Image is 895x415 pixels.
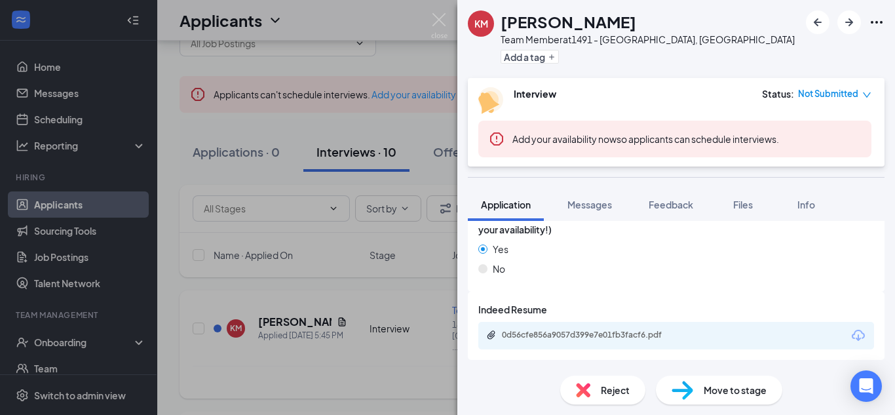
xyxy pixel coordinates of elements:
svg: ArrowRight [841,14,857,30]
svg: Paperclip [486,330,497,340]
span: Feedback [649,199,693,210]
b: Interview [514,88,556,100]
svg: ArrowLeftNew [810,14,826,30]
span: Are you usually able to work on weekends? (No wrong answers, we just need a full picture of your ... [478,208,874,237]
span: Reject [601,383,630,397]
a: Paperclip0d56cfe856a9057d399e7e01fb3facf6.pdf [486,330,698,342]
span: so applicants can schedule interviews. [512,133,779,145]
div: Open Intercom Messenger [850,370,882,402]
h1: [PERSON_NAME] [501,10,636,33]
div: KM [474,17,488,30]
span: Messages [567,199,612,210]
span: Move to stage [704,383,767,397]
div: Team Member at 1491 - [GEOGRAPHIC_DATA], [GEOGRAPHIC_DATA] [501,33,795,46]
svg: Ellipses [869,14,885,30]
span: Not Submitted [798,87,858,100]
span: down [862,90,871,100]
span: Info [797,199,815,210]
svg: Download [850,328,866,344]
span: Yes [493,242,508,256]
button: Add your availability now [512,132,617,146]
svg: Error [489,131,505,147]
button: PlusAdd a tag [501,50,559,64]
div: 0d56cfe856a9057d399e7e01fb3facf6.pdf [502,330,685,340]
span: Application [481,199,531,210]
span: Indeed Resume [478,302,547,317]
div: Status : [762,87,794,100]
span: Files [733,199,753,210]
svg: Plus [548,53,556,61]
button: ArrowRight [837,10,861,34]
button: ArrowLeftNew [806,10,829,34]
span: No [493,262,505,276]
